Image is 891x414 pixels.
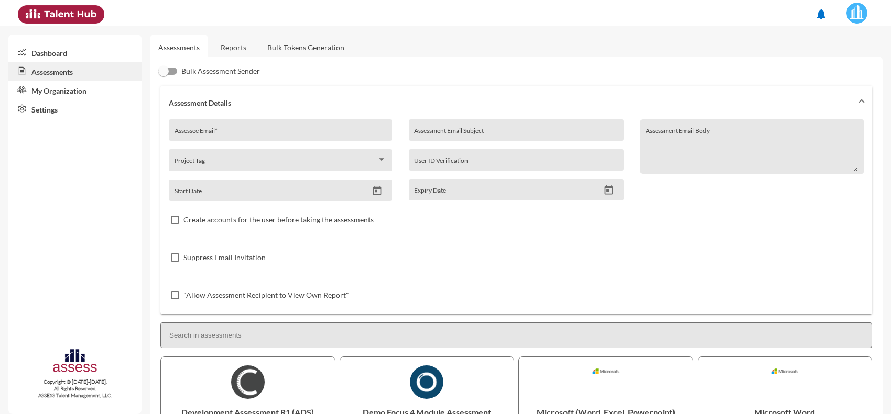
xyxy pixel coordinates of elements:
[368,185,386,196] button: Open calendar
[8,99,142,118] a: Settings
[8,43,142,62] a: Dashboard
[815,8,828,20] mat-icon: notifications
[160,86,872,119] mat-expansion-panel-header: Assessment Details
[183,289,349,301] span: "Allow Assessment Recipient to View Own Report"
[183,214,374,226] span: Create accounts for the user before taking the assessments
[52,348,99,376] img: assesscompany-logo.png
[8,62,142,81] a: Assessments
[183,251,266,264] span: Suppress Email Invitation
[600,185,618,196] button: Open calendar
[8,378,142,399] p: Copyright © [DATE]-[DATE]. All Rights Reserved. ASSESS Talent Management, LLC.
[160,322,872,348] input: Search in assessments
[212,35,255,60] a: Reports
[158,43,200,52] a: Assessments
[169,98,851,107] mat-panel-title: Assessment Details
[259,35,353,60] a: Bulk Tokens Generation
[8,81,142,99] a: My Organization
[160,119,872,314] div: Assessment Details
[181,65,260,77] span: Bulk Assessment Sender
